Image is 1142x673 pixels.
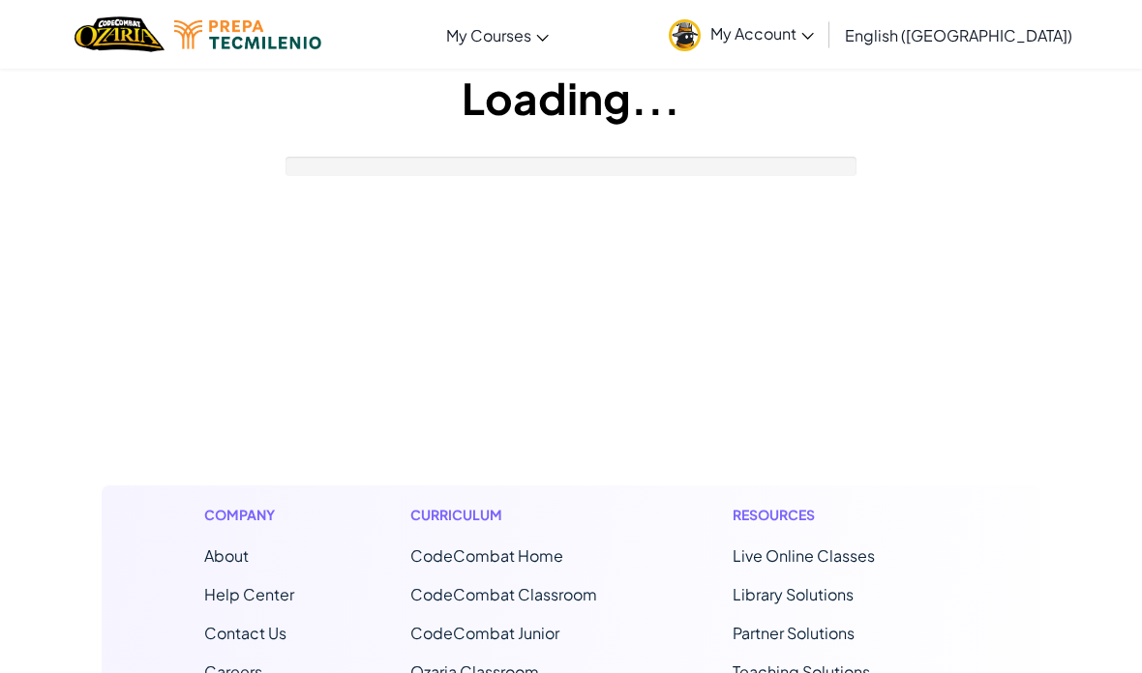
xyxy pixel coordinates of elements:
span: My Account [710,23,814,44]
span: Contact Us [204,623,286,643]
a: Help Center [204,584,294,604]
a: My Courses [436,9,558,61]
a: My Account [659,4,824,65]
img: Tecmilenio logo [174,20,321,49]
h1: Company [204,505,294,525]
span: English ([GEOGRAPHIC_DATA]) [845,25,1072,45]
a: CodeCombat Junior [410,623,559,643]
img: avatar [669,19,701,51]
h1: Resources [733,505,939,525]
a: Ozaria by CodeCombat logo [75,15,165,54]
span: CodeCombat Home [410,545,563,566]
img: Home [75,15,165,54]
a: Partner Solutions [733,623,855,643]
a: Library Solutions [733,584,854,604]
span: My Courses [446,25,531,45]
h1: Curriculum [410,505,616,525]
a: Live Online Classes [733,545,875,566]
a: CodeCombat Classroom [410,584,597,604]
a: English ([GEOGRAPHIC_DATA]) [835,9,1082,61]
a: About [204,545,249,566]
